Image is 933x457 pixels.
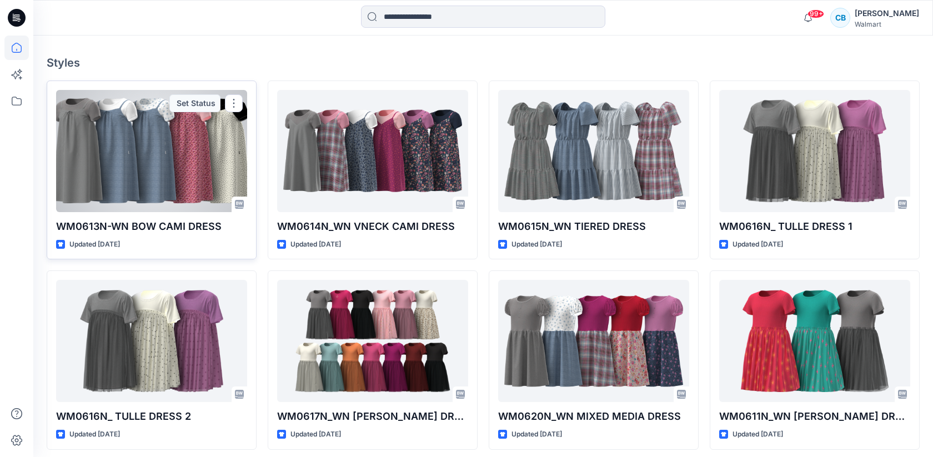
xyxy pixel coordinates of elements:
[277,280,468,402] a: WM0617N_WN SS TUTU DRESS
[498,409,689,424] p: WM0620N_WN MIXED MEDIA DRESS
[855,20,919,28] div: Walmart
[855,7,919,20] div: [PERSON_NAME]
[47,56,920,69] h4: Styles
[719,219,910,234] p: WM0616N_ TULLE DRESS 1
[733,429,783,440] p: Updated [DATE]
[56,219,247,234] p: WM0613N-WN BOW CAMI DRESS
[56,280,247,402] a: WM0616N_ TULLE DRESS 2
[56,409,247,424] p: WM0616N_ TULLE DRESS 2
[498,219,689,234] p: WM0615N_WN TIERED DRESS
[719,90,910,212] a: WM0616N_ TULLE DRESS 1
[277,219,468,234] p: WM0614N_WN VNECK CAMI DRESS
[511,239,562,250] p: Updated [DATE]
[290,429,341,440] p: Updated [DATE]
[498,90,689,212] a: WM0615N_WN TIERED DRESS
[511,429,562,440] p: Updated [DATE]
[277,409,468,424] p: WM0617N_WN [PERSON_NAME] DRESS
[719,409,910,424] p: WM0611N_WN [PERSON_NAME] DRESS
[733,239,783,250] p: Updated [DATE]
[56,90,247,212] a: WM0613N-WN BOW CAMI DRESS
[498,280,689,402] a: WM0620N_WN MIXED MEDIA DRESS
[277,90,468,212] a: WM0614N_WN VNECK CAMI DRESS
[69,429,120,440] p: Updated [DATE]
[69,239,120,250] p: Updated [DATE]
[719,280,910,402] a: WM0611N_WN SS TUTU DRESS
[830,8,850,28] div: CB
[807,9,824,18] span: 99+
[290,239,341,250] p: Updated [DATE]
